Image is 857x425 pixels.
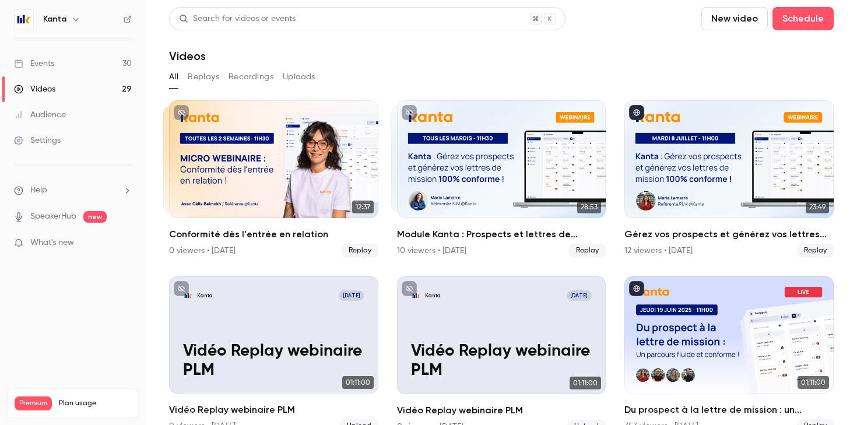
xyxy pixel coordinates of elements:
[174,281,189,296] button: unpublished
[624,100,834,258] li: Gérez vos prospects et générez vos lettres de mission
[169,403,378,417] h2: Vidéo Replay webinaire PLM
[772,7,834,30] button: Schedule
[402,281,417,296] button: unpublished
[342,376,374,389] span: 01:11:00
[43,13,66,25] h6: Kanta
[14,109,66,121] div: Audience
[425,292,441,299] p: Kanta
[629,281,644,296] button: published
[179,13,296,25] div: Search for videos or events
[352,201,374,213] span: 12:37
[569,244,606,258] span: Replay
[188,68,219,86] button: Replays
[229,68,273,86] button: Recordings
[14,83,55,95] div: Videos
[14,58,54,69] div: Events
[83,211,107,223] span: new
[283,68,315,86] button: Uploads
[169,68,178,86] button: All
[339,290,364,301] span: [DATE]
[624,100,834,258] a: 23:49Gérez vos prospects et générez vos lettres de mission12 viewers • [DATE]Replay
[624,245,693,257] div: 12 viewers • [DATE]
[169,227,378,241] h2: Conformité dès l'entrée en relation
[118,238,132,248] iframe: Noticeable Trigger
[14,135,61,146] div: Settings
[14,184,132,196] li: help-dropdown-opener
[169,100,378,258] li: Conformité dès l'entrée en relation
[169,100,378,258] a: 12:3712:37Conformité dès l'entrée en relation0 viewers • [DATE]Replay
[397,403,606,417] h2: Vidéo Replay webinaire PLM
[797,244,834,258] span: Replay
[15,396,52,410] span: Premium
[197,292,213,299] p: Kanta
[169,7,834,418] section: Videos
[174,105,189,120] button: unpublished
[629,105,644,120] button: published
[183,342,364,380] p: Vidéo Replay webinaire PLM
[397,100,606,258] li: Module Kanta : Prospects et lettres de mission
[701,7,768,30] button: New video
[397,100,606,258] a: 28:5328:53Module Kanta : Prospects et lettres de mission10 viewers • [DATE]Replay
[59,399,131,408] span: Plan usage
[15,10,33,29] img: Kanta
[30,237,74,249] span: What's new
[624,227,834,241] h2: Gérez vos prospects et générez vos lettres de mission
[169,49,206,63] h1: Videos
[30,184,47,196] span: Help
[577,201,601,213] span: 28:53
[411,342,592,380] p: Vidéo Replay webinaire PLM
[806,201,829,213] span: 23:49
[402,105,417,120] button: unpublished
[397,245,466,257] div: 10 viewers • [DATE]
[567,290,592,301] span: [DATE]
[30,210,76,223] a: SpeakerHub
[169,245,236,257] div: 0 viewers • [DATE]
[397,227,606,241] h2: Module Kanta : Prospects et lettres de mission
[798,376,829,389] span: 01:11:00
[624,403,834,417] h2: Du prospect à la lettre de mission : un parcours fluide et conforme
[570,377,601,389] span: 01:11:00
[342,244,378,258] span: Replay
